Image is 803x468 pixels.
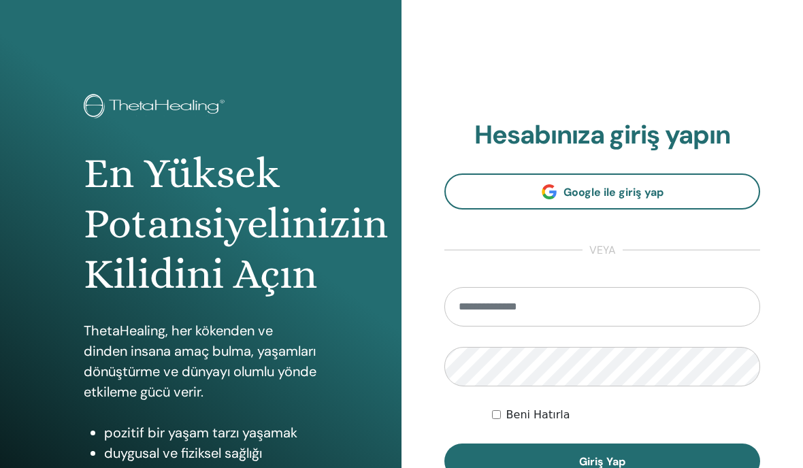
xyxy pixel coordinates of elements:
[492,407,760,423] div: Keep me authenticated indefinitely or until I manually logout
[444,120,760,151] h2: Hesabınıza giriş yapın
[506,407,570,423] label: Beni Hatırla
[104,422,317,443] li: pozitif bir yaşam tarzı yaşamak
[563,185,663,199] span: Google ile giriş yap
[583,242,623,258] span: veya
[84,320,317,402] p: ThetaHealing, her kökenden ve dinden insana amaç bulma, yaşamları dönüştürme ve dünyayı olumlu yö...
[444,173,760,210] a: Google ile giriş yap
[84,148,317,300] h1: En Yüksek Potansiyelinizin Kilidini Açın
